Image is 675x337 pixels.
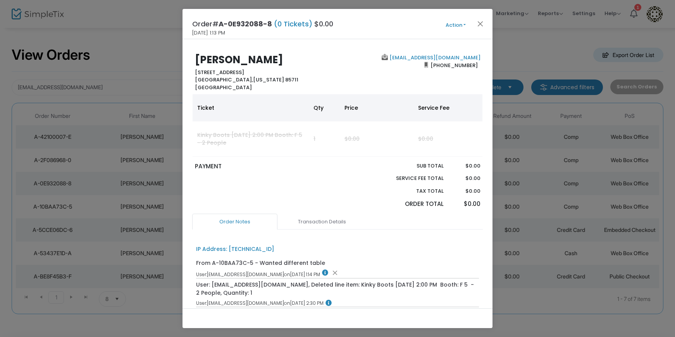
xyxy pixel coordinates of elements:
span: User: [196,300,207,306]
th: Service Fee [413,94,460,121]
td: $0.00 [413,121,460,157]
span: [DATE] 1:13 PM [192,29,225,37]
p: Sub total [378,162,444,170]
th: Qty [309,94,340,121]
div: IP Address: [TECHNICAL_ID] [196,245,274,253]
p: Service Fee Total [378,175,444,182]
div: [EMAIL_ADDRESS][DOMAIN_NAME] [DATE] 1:14 PM [196,270,479,278]
a: [EMAIL_ADDRESS][DOMAIN_NAME] [388,54,480,61]
th: Price [340,94,413,121]
p: PAYMENT [195,162,334,171]
b: [STREET_ADDRESS] [US_STATE] 85711 [GEOGRAPHIC_DATA] [195,69,298,91]
span: User: [196,271,207,278]
span: A-0E932088-8 [219,19,272,29]
th: Ticket [193,94,309,121]
a: Transaction Details [279,214,365,230]
td: Kinky Boots [DATE] 2:00 PM Booth: F 5 - 2 People [193,121,309,157]
div: Data table [193,94,482,157]
span: [GEOGRAPHIC_DATA], [195,76,253,83]
span: [PHONE_NUMBER] [428,59,480,71]
td: $0.00 [340,121,413,157]
button: Close [475,19,486,29]
span: (0 Tickets) [272,19,314,29]
h4: Order# $0.00 [192,19,333,29]
button: Action [432,21,479,29]
div: User: [EMAIL_ADDRESS][DOMAIN_NAME], Deleted line item: Kinky Boots [DATE] 2:00 PM Booth: F 5 - 2 ... [196,281,479,297]
td: 1 [309,121,340,157]
div: [EMAIL_ADDRESS][DOMAIN_NAME] [DATE] 2:30 PM [196,300,479,307]
span: on [284,271,290,278]
a: Order Notes [192,214,277,230]
span: on [284,300,290,306]
div: From A-10BAA73C-5 - Wanted different table [196,259,325,267]
b: [PERSON_NAME] [195,53,283,67]
p: Order Total [378,200,444,209]
p: Tax Total [378,187,444,195]
p: $0.00 [451,162,480,170]
p: $0.00 [451,175,480,182]
p: $0.00 [451,187,480,195]
p: $0.00 [451,200,480,209]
